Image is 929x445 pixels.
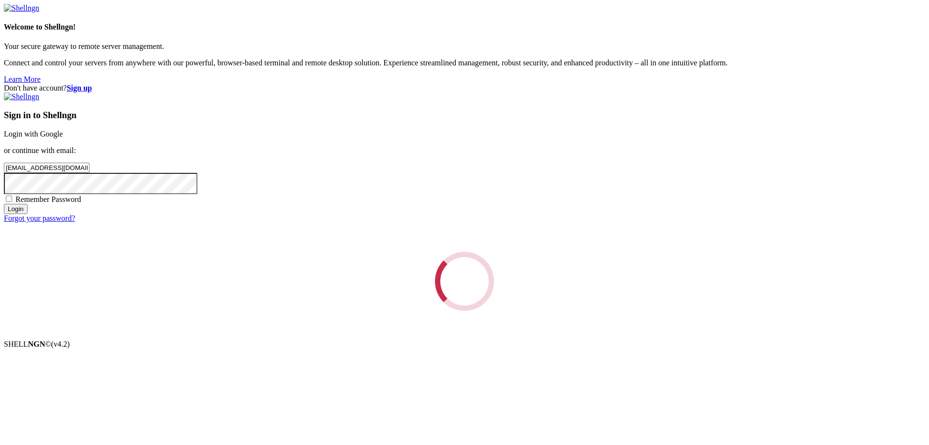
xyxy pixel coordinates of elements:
span: 4.2.0 [51,340,70,348]
p: Your secure gateway to remote server management. [4,42,925,51]
h3: Sign in to Shellngn [4,110,925,121]
span: Remember Password [15,195,81,203]
div: Don't have account? [4,84,925,92]
a: Learn More [4,75,41,83]
b: NGN [28,340,45,348]
a: Forgot your password? [4,214,75,222]
a: Sign up [67,84,92,92]
span: SHELL © [4,340,70,348]
div: Loading... [430,247,499,316]
img: Shellngn [4,92,39,101]
input: Remember Password [6,196,12,202]
p: Connect and control your servers from anywhere with our powerful, browser-based terminal and remo... [4,59,925,67]
h4: Welcome to Shellngn! [4,23,925,31]
input: Login [4,204,28,214]
a: Login with Google [4,130,63,138]
p: or continue with email: [4,146,925,155]
img: Shellngn [4,4,39,13]
input: Email address [4,163,90,173]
